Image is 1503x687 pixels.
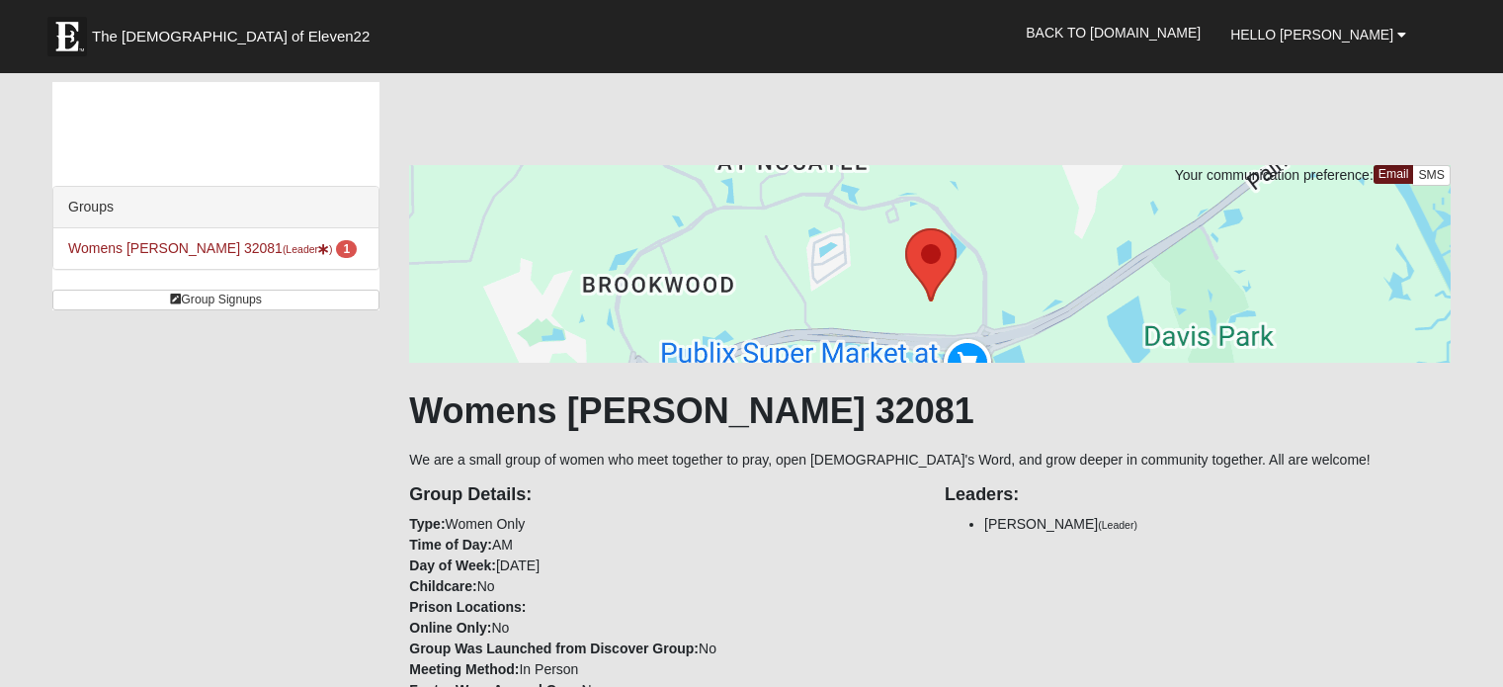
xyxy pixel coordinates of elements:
span: The [DEMOGRAPHIC_DATA] of Eleven22 [92,27,370,46]
span: Your communication preference: [1175,167,1374,183]
strong: Online Only: [409,620,491,636]
strong: Type: [409,516,445,532]
span: number of pending members [336,240,357,258]
a: Womens [PERSON_NAME] 32081(Leader) 1 [68,240,357,256]
li: [PERSON_NAME] [984,514,1451,535]
h4: Leaders: [945,484,1451,506]
img: Eleven22 logo [47,17,87,56]
h4: Group Details: [409,484,915,506]
a: SMS [1412,165,1451,186]
small: (Leader ) [283,243,333,255]
div: Groups [53,187,378,228]
strong: Time of Day: [409,537,492,553]
a: Hello [PERSON_NAME] [1215,10,1421,59]
strong: Day of Week: [409,558,496,573]
a: Back to [DOMAIN_NAME] [1011,8,1215,57]
a: Group Signups [52,290,379,310]
span: Hello [PERSON_NAME] [1230,27,1393,43]
small: (Leader) [1098,519,1137,531]
a: Email [1374,165,1414,184]
strong: Prison Locations: [409,599,526,615]
strong: Group Was Launched from Discover Group: [409,641,699,656]
strong: Childcare: [409,578,476,594]
h1: Womens [PERSON_NAME] 32081 [409,389,1451,432]
a: The [DEMOGRAPHIC_DATA] of Eleven22 [38,7,433,56]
